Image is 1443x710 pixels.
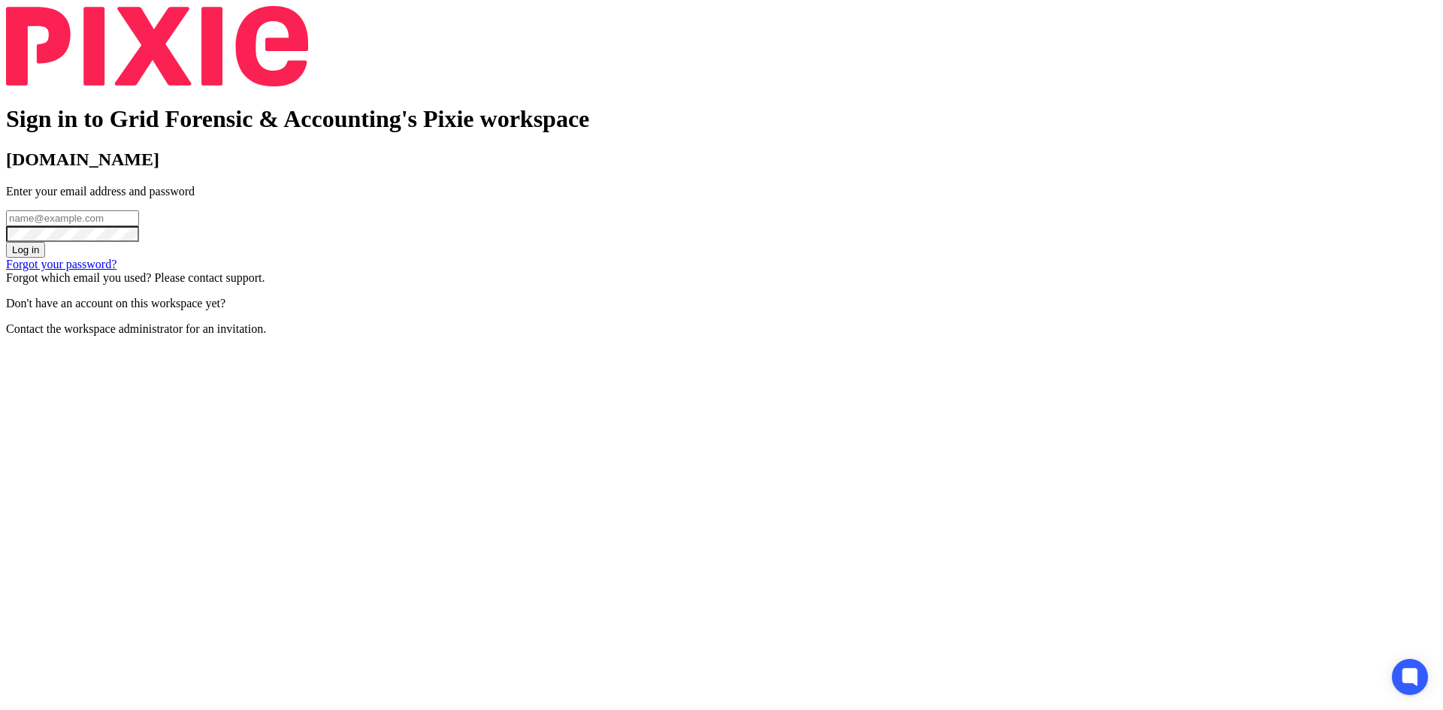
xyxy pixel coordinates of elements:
span: Forgot which email you used? Please [6,271,185,284]
h2: [DOMAIN_NAME] [6,150,1437,170]
img: Pixie [6,6,308,86]
input: name@example.com [6,210,139,226]
a: Forgot your password? [6,258,116,270]
span: contact support [188,271,262,284]
h1: Sign in to Grid Forensic & Accounting's Pixie workspace [6,105,1437,133]
input: Log in [6,242,45,258]
p: Contact the workspace administrator for an invitation. [6,322,1437,336]
p: Don't have an account on this workspace yet? [6,297,1437,310]
p: Enter your email address and password [6,185,1437,198]
div: . [6,271,1437,285]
